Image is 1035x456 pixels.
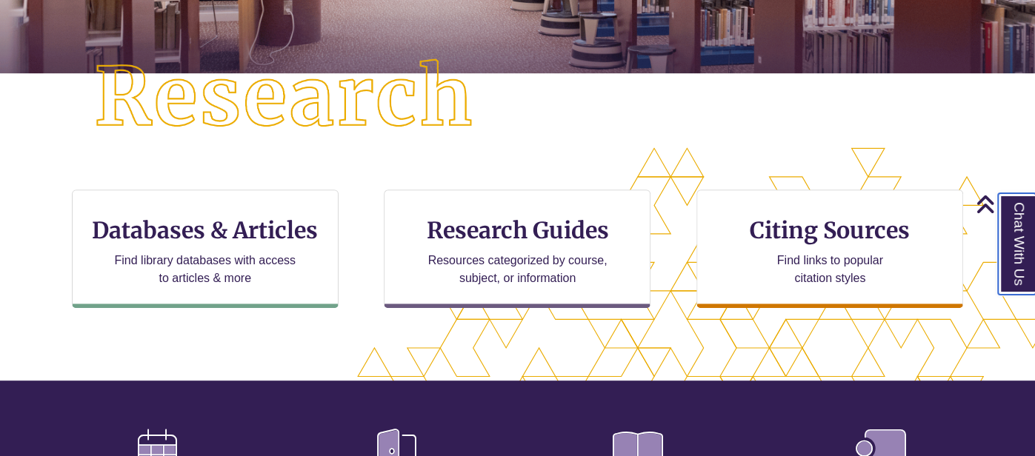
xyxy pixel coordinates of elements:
a: Citing Sources Find links to popular citation styles [696,190,963,308]
p: Find links to popular citation styles [758,252,902,287]
a: Databases & Articles Find library databases with access to articles & more [72,190,339,308]
p: Resources categorized by course, subject, or information [421,252,614,287]
p: Find library databases with access to articles & more [108,252,302,287]
a: Research Guides Resources categorized by course, subject, or information [384,190,650,308]
h3: Research Guides [396,216,638,244]
h3: Databases & Articles [84,216,326,244]
h3: Citing Sources [739,216,920,244]
a: Back to Top [976,194,1031,214]
img: Research [52,17,518,178]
